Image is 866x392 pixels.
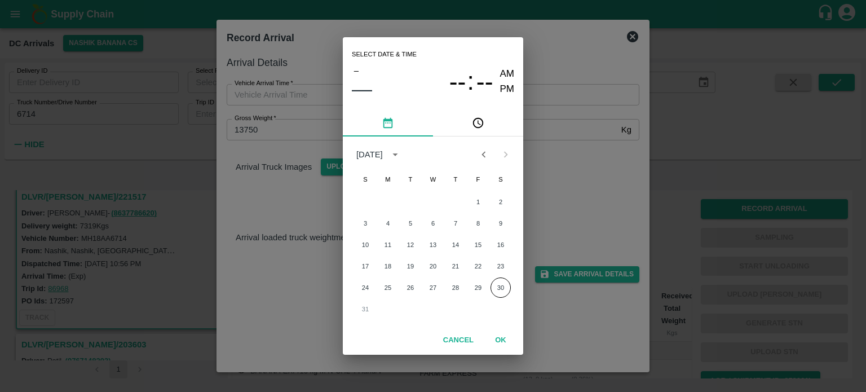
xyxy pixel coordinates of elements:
[433,109,523,136] button: pick time
[386,146,404,164] button: calendar view is open, switch to year view
[400,168,421,191] span: Tuesday
[473,144,494,165] button: Previous month
[352,63,361,78] button: –
[439,331,478,350] button: Cancel
[423,213,443,234] button: 6
[468,168,488,191] span: Friday
[491,235,511,255] button: 16
[378,278,398,298] button: 25
[423,235,443,255] button: 13
[356,148,383,161] div: [DATE]
[491,213,511,234] button: 9
[445,278,466,298] button: 28
[423,278,443,298] button: 27
[423,168,443,191] span: Wednesday
[400,256,421,276] button: 19
[378,213,398,234] button: 4
[355,235,375,255] button: 10
[476,67,493,96] button: --
[354,63,359,78] span: –
[352,78,372,100] button: ––
[491,168,511,191] span: Saturday
[468,256,488,276] button: 22
[491,256,511,276] button: 23
[355,168,375,191] span: Sunday
[355,213,375,234] button: 3
[500,82,515,97] button: PM
[400,235,421,255] button: 12
[468,213,488,234] button: 8
[491,192,511,212] button: 2
[400,213,421,234] button: 5
[343,109,433,136] button: pick date
[483,331,519,350] button: OK
[468,235,488,255] button: 15
[352,46,417,63] span: Select date & time
[468,192,488,212] button: 1
[355,278,375,298] button: 24
[500,67,515,82] button: AM
[378,235,398,255] button: 11
[445,235,466,255] button: 14
[449,67,466,96] button: --
[468,278,488,298] button: 29
[378,168,398,191] span: Monday
[467,67,474,96] span: :
[445,168,466,191] span: Thursday
[491,278,511,298] button: 30
[378,256,398,276] button: 18
[445,256,466,276] button: 21
[445,213,466,234] button: 7
[400,278,421,298] button: 26
[423,256,443,276] button: 20
[355,256,375,276] button: 17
